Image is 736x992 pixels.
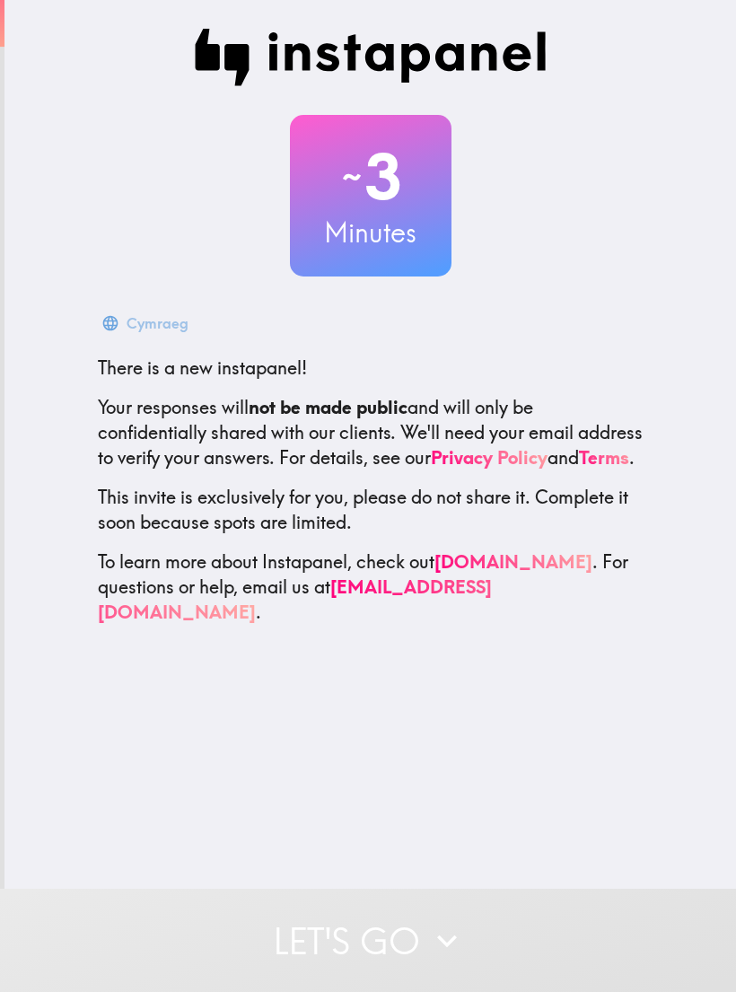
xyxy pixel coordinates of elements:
[98,549,644,625] p: To learn more about Instapanel, check out . For questions or help, email us at .
[579,446,629,469] a: Terms
[98,575,492,623] a: [EMAIL_ADDRESS][DOMAIN_NAME]
[290,140,451,214] h2: 3
[98,485,644,535] p: This invite is exclusively for you, please do not share it. Complete it soon because spots are li...
[98,356,307,379] span: There is a new instapanel!
[339,150,364,204] span: ~
[127,311,188,336] div: Cymraeg
[434,550,592,573] a: [DOMAIN_NAME]
[290,214,451,251] h3: Minutes
[98,395,644,470] p: Your responses will and will only be confidentially shared with our clients. We'll need your emai...
[98,305,196,341] button: Cymraeg
[195,29,547,86] img: Instapanel
[249,396,407,418] b: not be made public
[431,446,548,469] a: Privacy Policy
